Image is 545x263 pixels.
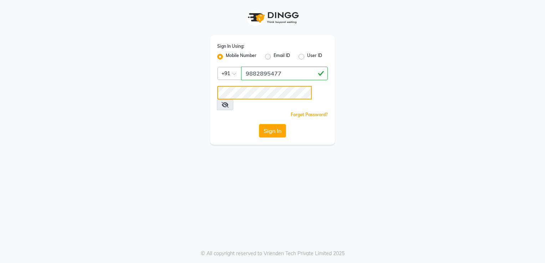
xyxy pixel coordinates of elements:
[259,124,286,138] button: Sign In
[217,86,312,99] input: Username
[241,67,328,80] input: Username
[244,7,301,28] img: logo1.svg
[307,52,322,61] label: User ID
[226,52,256,61] label: Mobile Number
[274,52,290,61] label: Email ID
[291,112,328,117] a: Forgot Password?
[217,43,244,50] label: Sign In Using:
